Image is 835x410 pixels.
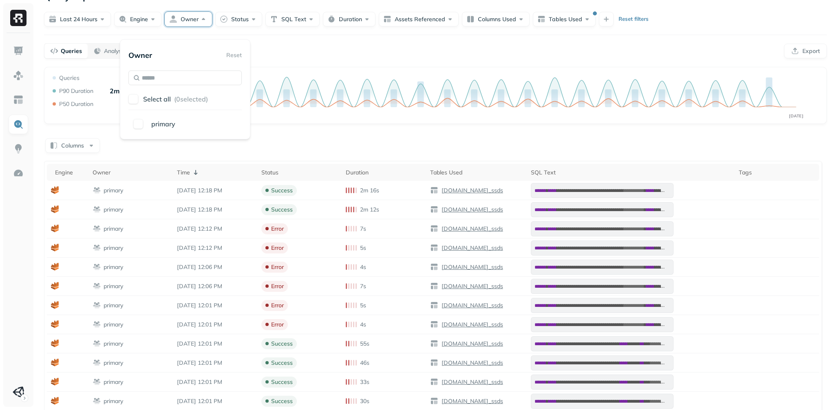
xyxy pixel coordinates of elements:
p: Sep 4, 2025 12:01 PM [177,359,253,367]
p: Analysis [104,47,126,55]
img: Asset Explorer [13,95,24,105]
a: [DOMAIN_NAME]_ssds [438,282,503,290]
p: P50 Duration [59,100,93,108]
a: [DOMAIN_NAME]_ssds [438,340,503,348]
a: [DOMAIN_NAME]_ssds [438,263,503,271]
img: Query Explorer [13,119,24,130]
img: workgroup [93,320,101,328]
p: success [271,359,293,367]
p: primary [104,359,123,367]
button: Status [215,12,262,26]
img: Insights [13,143,24,154]
p: 33s [360,378,369,386]
p: Sep 4, 2025 12:12 PM [177,244,253,252]
a: [DOMAIN_NAME]_ssds [438,378,503,386]
p: 5s [360,244,366,252]
div: Duration [346,169,422,176]
tspan: [DATE] [789,113,803,119]
p: [DOMAIN_NAME]_ssds [440,244,503,252]
p: success [271,206,293,214]
p: 2m 12s [360,206,379,214]
a: [DOMAIN_NAME]_ssds [438,321,503,328]
p: Reset filters [619,15,649,23]
p: 4s [360,263,366,271]
img: Ryft [10,10,27,26]
p: 7s [360,282,366,290]
button: Export [784,44,827,58]
div: Engine [55,169,84,176]
img: workgroup [93,263,101,271]
img: workgroup [93,225,101,233]
button: Last 24 hours [44,12,111,26]
p: Sep 4, 2025 12:01 PM [177,321,253,328]
button: Columns Used [462,12,530,26]
p: Sep 4, 2025 12:01 PM [177,340,253,348]
p: [DOMAIN_NAME]_ssds [440,206,503,214]
button: Duration [323,12,376,26]
p: Sep 4, 2025 12:01 PM [177,397,253,405]
button: Select all (0selected) [143,92,242,106]
p: 4s [360,321,366,328]
p: Sep 4, 2025 12:06 PM [177,282,253,290]
p: Sep 4, 2025 12:18 PM [177,206,253,214]
div: Owner [93,169,169,176]
img: Dashboard [13,46,24,56]
p: 5s [360,302,366,309]
img: table [430,301,438,309]
button: Owner [165,12,212,26]
img: workgroup [93,205,101,214]
div: Time [177,168,253,177]
div: SQL Text [531,169,731,176]
img: workgroup [93,339,101,348]
p: [DOMAIN_NAME]_ssds [440,187,503,194]
img: Unity [13,386,24,398]
div: Tables Used [430,169,523,176]
img: table [430,205,438,214]
div: Status [261,169,338,176]
p: error [271,302,284,309]
p: Queries [61,47,82,55]
p: Owner [128,51,152,60]
p: [DOMAIN_NAME]_ssds [440,340,503,348]
p: primary [104,302,123,309]
p: primary [104,378,123,386]
img: workgroup [93,244,101,252]
p: [DOMAIN_NAME]_ssds [440,282,503,290]
img: workgroup [93,282,101,290]
p: error [271,225,284,233]
p: primary [104,187,123,194]
p: primary [104,340,123,348]
img: workgroup [93,397,101,405]
img: table [430,378,438,386]
p: [DOMAIN_NAME]_ssds [440,359,503,367]
a: [DOMAIN_NAME]_ssds [438,302,503,309]
p: Sep 4, 2025 12:12 PM [177,225,253,233]
img: table [430,339,438,348]
a: [DOMAIN_NAME]_ssds [438,397,503,405]
p: [DOMAIN_NAME]_ssds [440,321,503,328]
p: [DOMAIN_NAME]_ssds [440,263,503,271]
p: error [271,244,284,252]
p: 2m 18s [110,87,133,95]
a: [DOMAIN_NAME]_ssds [438,206,503,214]
img: table [430,359,438,367]
img: Optimization [13,168,24,179]
p: 2m 16s [360,187,379,194]
p: Queries [59,74,80,82]
img: workgroup [93,378,101,386]
a: [DOMAIN_NAME]_ssds [438,359,503,367]
p: 55s [360,340,369,348]
img: table [430,397,438,405]
p: [DOMAIN_NAME]_ssds [440,397,503,405]
img: table [430,186,438,194]
button: Assets Referenced [379,12,459,26]
p: Select all [143,95,171,103]
p: error [271,282,284,290]
p: success [271,397,293,405]
p: Sep 4, 2025 12:06 PM [177,263,253,271]
button: Tables Used [533,12,596,26]
div: Tags [739,169,815,176]
img: Assets [13,70,24,81]
span: primary [151,120,175,128]
p: primary [104,244,123,252]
